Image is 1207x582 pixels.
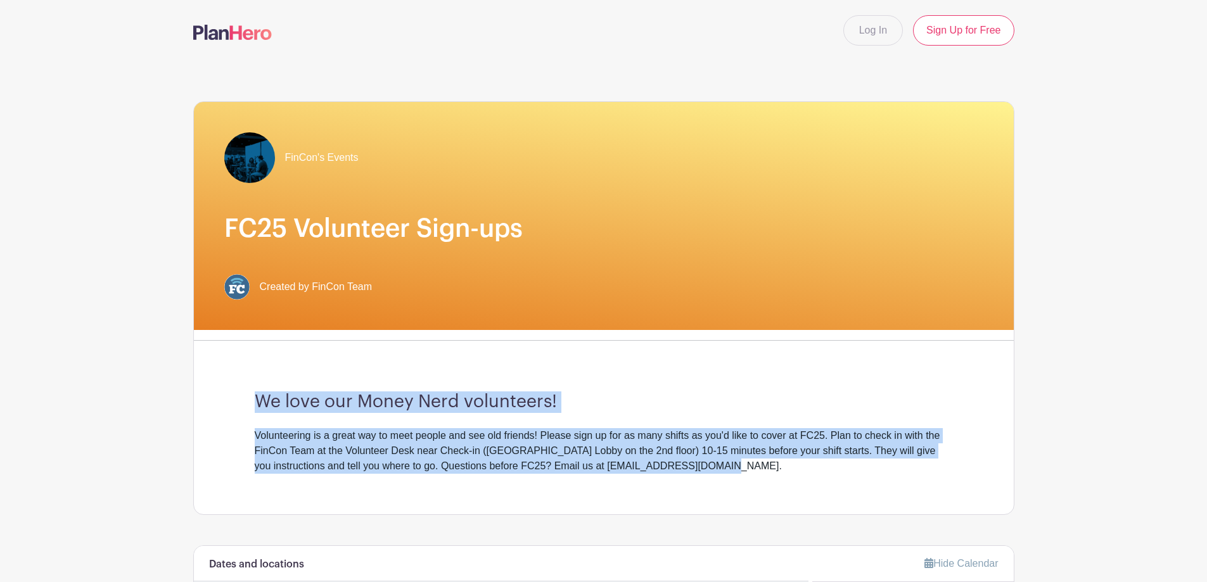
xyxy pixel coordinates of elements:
[255,391,953,413] h3: We love our Money Nerd volunteers!
[224,213,983,244] h1: FC25 Volunteer Sign-ups
[285,150,359,165] span: FinCon's Events
[913,15,1014,46] a: Sign Up for Free
[224,132,275,183] img: Screen%20Shot%202024-09-23%20at%207.49.53%20PM.png
[193,25,272,40] img: logo-507f7623f17ff9eddc593b1ce0a138ce2505c220e1c5a4e2b4648c50719b7d32.svg
[260,279,373,294] span: Created by FinCon Team
[224,274,250,300] img: FC%20circle.png
[209,559,304,571] h6: Dates and locations
[255,428,953,474] div: Volunteering is a great way to meet people and see old friends! Please sign up for as many shifts...
[924,558,998,569] a: Hide Calendar
[843,15,903,46] a: Log In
